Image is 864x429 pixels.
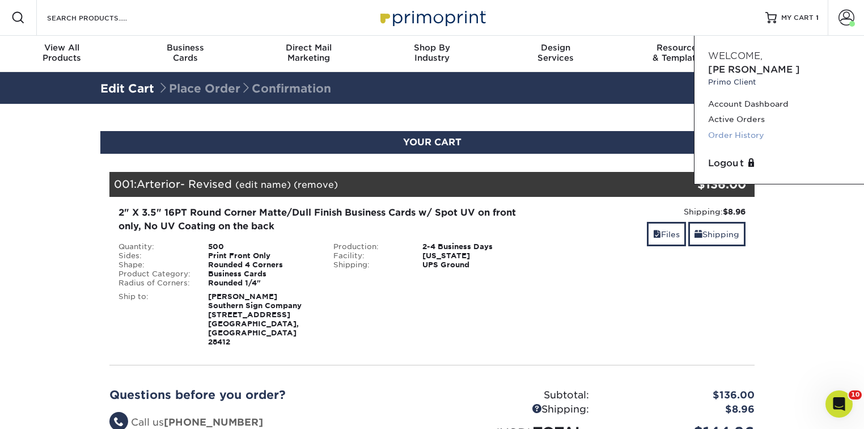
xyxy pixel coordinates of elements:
[653,230,661,239] span: files
[694,230,702,239] span: shipping
[200,251,325,260] div: Print Front Only
[208,292,302,346] strong: [PERSON_NAME] Southern Sign Company [STREET_ADDRESS] [GEOGRAPHIC_DATA], [GEOGRAPHIC_DATA] 28412
[403,137,461,148] span: YOUR CART
[46,11,156,24] input: SEARCH PRODUCTS.....
[598,388,763,403] div: $136.00
[325,260,414,270] div: Shipping:
[548,206,746,217] div: Shipping:
[200,260,325,270] div: Rounded 4 Corners
[647,222,686,246] a: Files
[598,402,763,417] div: $8.96
[200,270,325,279] div: Business Cards
[494,36,617,72] a: DesignServices
[110,260,200,270] div: Shape:
[124,36,247,72] a: BusinessCards
[432,388,598,403] div: Subtotal:
[137,178,232,190] span: Arterior- Revised
[110,270,200,279] div: Product Category:
[109,388,423,402] h2: Questions before you order?
[617,43,741,53] span: Resources
[708,157,850,170] a: Logout
[325,251,414,260] div: Facility:
[294,179,338,190] a: (remove)
[158,82,331,95] span: Place Order Confirmation
[370,36,494,72] a: Shop ByIndustry
[414,251,539,260] div: [US_STATE]
[247,43,370,53] span: Direct Mail
[370,43,494,53] span: Shop By
[825,390,853,418] iframe: Intercom live chat
[617,43,741,63] div: & Templates
[118,206,531,233] div: 2" X 3.5" 16PT Round Corner Matte/Dull Finish Business Cards w/ Spot UV on front only, No UV Coat...
[781,13,814,23] span: MY CART
[647,176,746,193] div: $136.00
[617,36,741,72] a: Resources& Templates
[494,43,617,63] div: Services
[708,112,850,127] a: Active Orders
[110,292,200,347] div: Ship to:
[849,390,862,399] span: 10
[370,43,494,63] div: Industry
[109,172,647,197] div: 001:
[247,43,370,63] div: Marketing
[816,14,819,22] span: 1
[110,279,200,288] div: Radius of Corners:
[414,242,539,251] div: 2-4 Business Days
[432,402,598,417] div: Shipping:
[164,417,263,428] strong: [PHONE_NUMBER]
[375,5,489,30] img: Primoprint
[247,36,370,72] a: Direct MailMarketing
[708,77,850,87] small: Primo Client
[124,43,247,63] div: Cards
[110,251,200,260] div: Sides:
[414,260,539,270] div: UPS Ground
[708,128,850,143] a: Order History
[708,51,763,61] span: Welcome,
[688,222,746,246] a: Shipping
[723,207,746,216] strong: $8.96
[200,279,325,288] div: Rounded 1/4"
[494,43,617,53] span: Design
[235,179,291,190] a: (edit name)
[200,242,325,251] div: 500
[100,82,154,95] a: Edit Cart
[325,242,414,251] div: Production:
[708,64,800,75] span: [PERSON_NAME]
[124,43,247,53] span: Business
[708,96,850,112] a: Account Dashboard
[110,242,200,251] div: Quantity:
